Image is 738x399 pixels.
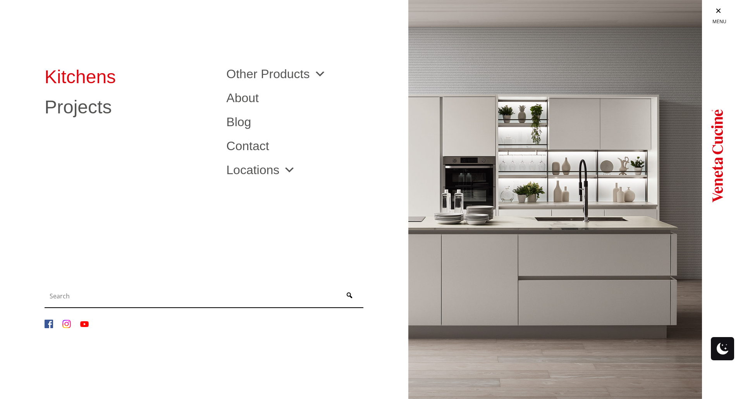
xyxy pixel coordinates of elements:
[226,164,296,176] a: Locations
[45,98,215,116] a: Projects
[45,68,215,86] a: Kitchens
[62,320,71,328] img: Instagram
[226,92,396,104] a: About
[226,68,326,80] a: Other Products
[46,288,337,304] input: Search
[711,105,723,205] img: Logo
[80,320,89,328] img: YouTube
[226,140,396,152] a: Contact
[45,320,53,328] img: Facebook
[226,116,396,128] a: Blog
